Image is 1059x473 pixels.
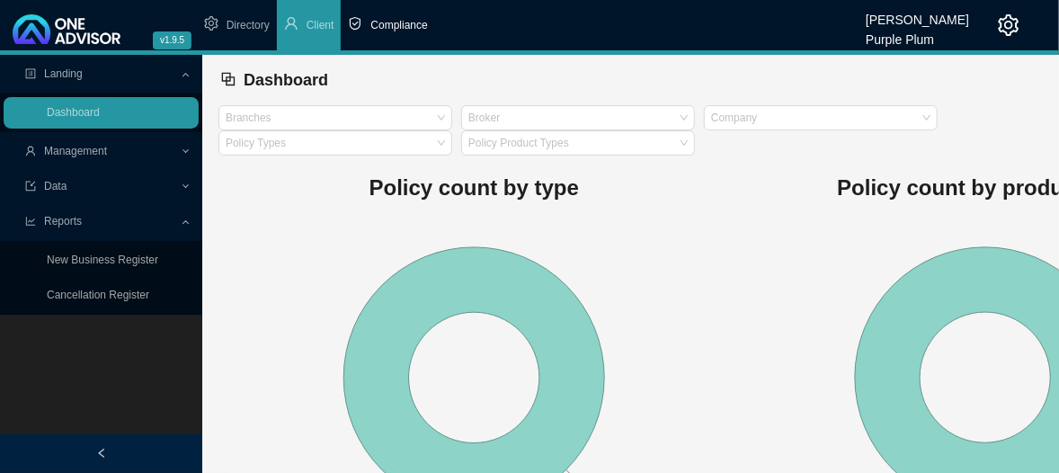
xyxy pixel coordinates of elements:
[96,448,107,459] span: left
[153,31,191,49] span: v1.9.5
[370,19,427,31] span: Compliance
[47,106,100,119] a: Dashboard
[25,181,36,192] span: import
[25,216,36,227] span: line-chart
[244,71,328,89] span: Dashboard
[348,16,362,31] span: safety
[307,19,334,31] span: Client
[998,14,1019,36] span: setting
[47,254,158,266] a: New Business Register
[866,24,969,44] div: Purple Plum
[13,14,120,44] img: 2df55531c6924b55f21c4cf5d4484680-logo-light.svg
[44,67,83,80] span: Landing
[284,16,298,31] span: user
[220,71,236,87] span: block
[44,215,82,228] span: Reports
[25,146,36,156] span: user
[218,170,730,206] h1: Policy count by type
[44,145,107,157] span: Management
[44,180,67,192] span: Data
[866,4,969,24] div: [PERSON_NAME]
[47,289,149,301] a: Cancellation Register
[227,19,270,31] span: Directory
[25,68,36,79] span: profile
[204,16,218,31] span: setting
